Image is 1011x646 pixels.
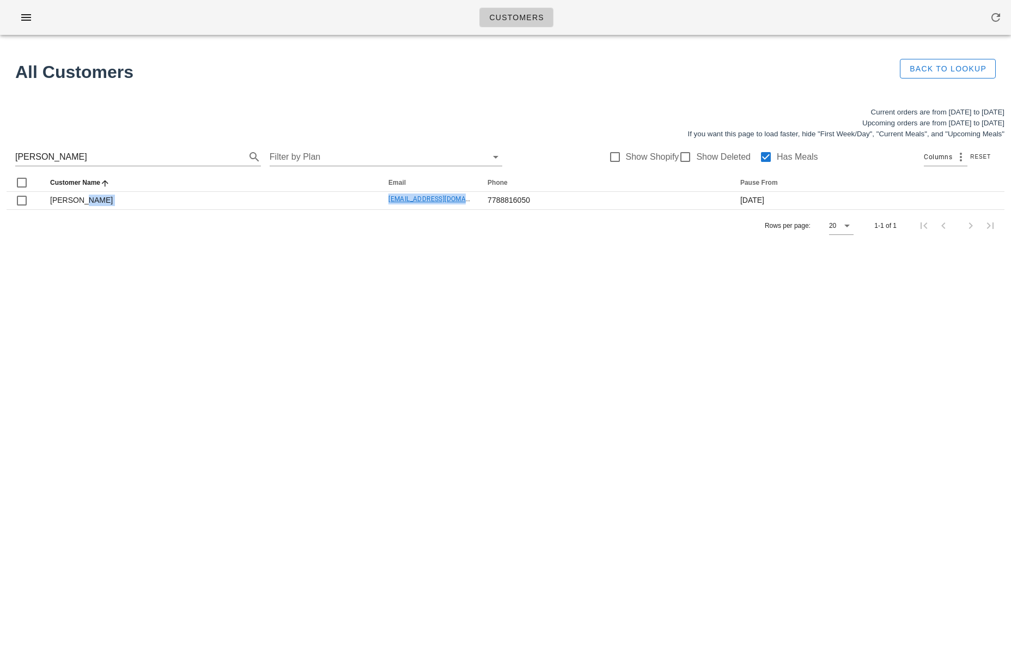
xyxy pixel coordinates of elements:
span: Columns [924,152,952,162]
div: Filter by Plan [270,148,502,166]
div: 20 [829,221,836,231]
div: 1-1 of 1 [874,221,897,231]
span: Customers [489,13,544,22]
span: Reset [970,154,991,160]
td: 7788816050 [479,192,732,209]
a: Customers [479,8,553,27]
th: Pause From: Not sorted. Activate to sort ascending. [732,174,1004,192]
div: Rows per page: [765,210,854,242]
span: Email [388,179,406,186]
div: 20Rows per page: [829,217,854,234]
span: Customer Name [50,179,100,186]
th: Phone: Not sorted. Activate to sort ascending. [479,174,732,192]
th: Customer Name: Sorted ascending. Activate to sort descending. [41,174,380,192]
button: Reset [967,152,996,162]
span: Pause From [740,179,778,186]
div: Columns [924,148,967,166]
span: Phone [488,179,508,186]
label: Show Shopify [626,152,679,162]
label: Show Deleted [696,152,751,162]
span: Back to Lookup [909,64,986,73]
button: Back to Lookup [900,59,996,79]
h1: All Customers [15,59,830,85]
th: Email: Not sorted. Activate to sort ascending. [380,174,479,192]
a: [EMAIL_ADDRESS][DOMAIN_NAME] [388,195,497,203]
label: Has Meals [777,152,818,162]
td: [DATE] [732,192,1004,209]
td: [PERSON_NAME] [41,192,380,209]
